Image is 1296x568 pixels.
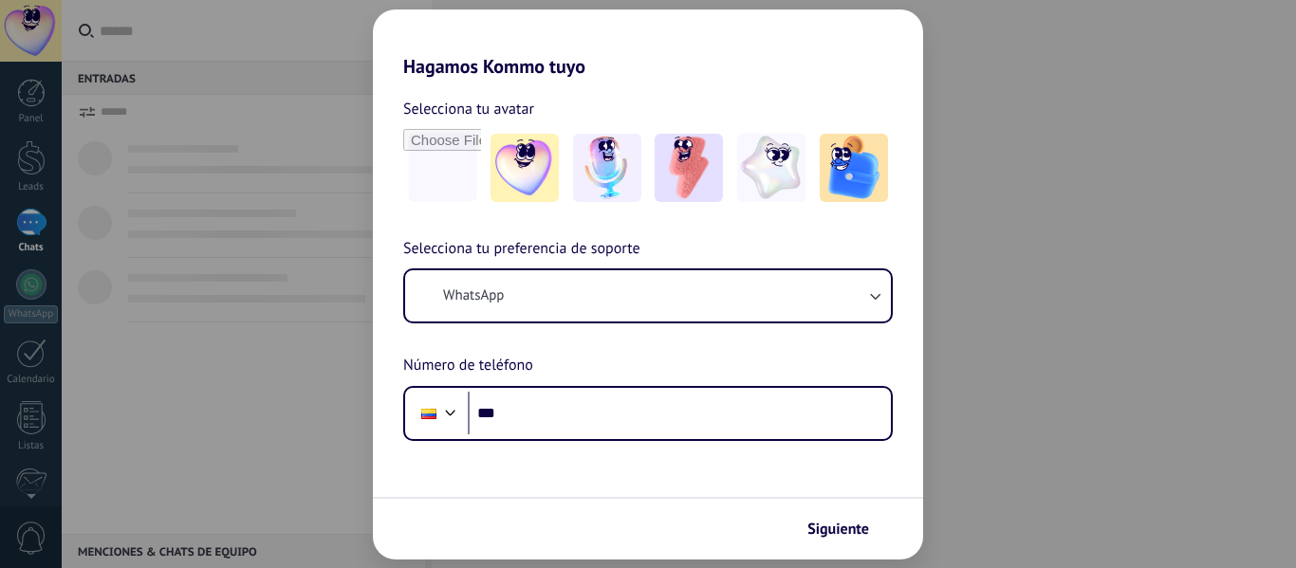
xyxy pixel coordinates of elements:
h2: Hagamos Kommo tuyo [373,9,923,78]
div: Colombia: + 57 [411,394,447,433]
img: -4.jpeg [737,134,805,202]
span: WhatsApp [443,286,504,305]
img: -5.jpeg [820,134,888,202]
button: Siguiente [799,513,895,545]
img: -1.jpeg [491,134,559,202]
span: Número de teléfono [403,354,533,378]
button: WhatsApp [405,270,891,321]
span: Selecciona tu preferencia de soporte [403,237,640,262]
span: Selecciona tu avatar [403,97,534,121]
img: -3.jpeg [655,134,723,202]
img: -2.jpeg [573,134,641,202]
span: Siguiente [807,522,869,536]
